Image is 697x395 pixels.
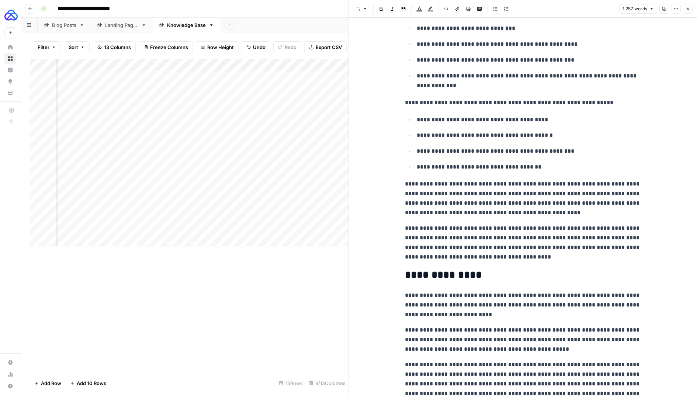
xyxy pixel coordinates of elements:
[242,41,270,53] button: Undo
[38,18,91,32] a: Blog Posts
[273,41,301,53] button: Redo
[4,6,16,24] button: Workspace: AUQ
[316,44,342,51] span: Export CSV
[285,44,297,51] span: Redo
[38,44,49,51] span: Filter
[167,21,206,29] div: Knowledge Base
[4,64,16,76] a: Insights
[30,377,66,389] button: Add Row
[4,41,16,53] a: Home
[33,41,61,53] button: Filter
[104,44,131,51] span: 13 Columns
[4,53,16,65] a: Browse
[196,41,239,53] button: Row Height
[69,44,78,51] span: Sort
[91,18,153,32] a: Landing Pages
[93,41,136,53] button: 13 Columns
[153,18,220,32] a: Knowledge Base
[64,41,90,53] button: Sort
[4,76,16,87] a: Opportunities
[253,44,266,51] span: Undo
[623,6,647,12] span: 1,257 words
[77,380,106,387] span: Add 10 Rows
[150,44,188,51] span: Freeze Columns
[139,41,193,53] button: Freeze Columns
[66,377,111,389] button: Add 10 Rows
[105,21,138,29] div: Landing Pages
[4,357,16,368] a: Settings
[52,21,76,29] div: Blog Posts
[4,87,16,99] a: Your Data
[207,44,234,51] span: Row Height
[4,368,16,380] a: Usage
[619,4,657,14] button: 1,257 words
[4,380,16,392] button: Help + Support
[276,377,306,389] div: 13 Rows
[4,8,18,22] img: AUQ Logo
[304,41,347,53] button: Export CSV
[306,377,348,389] div: 9/13 Columns
[41,380,61,387] span: Add Row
